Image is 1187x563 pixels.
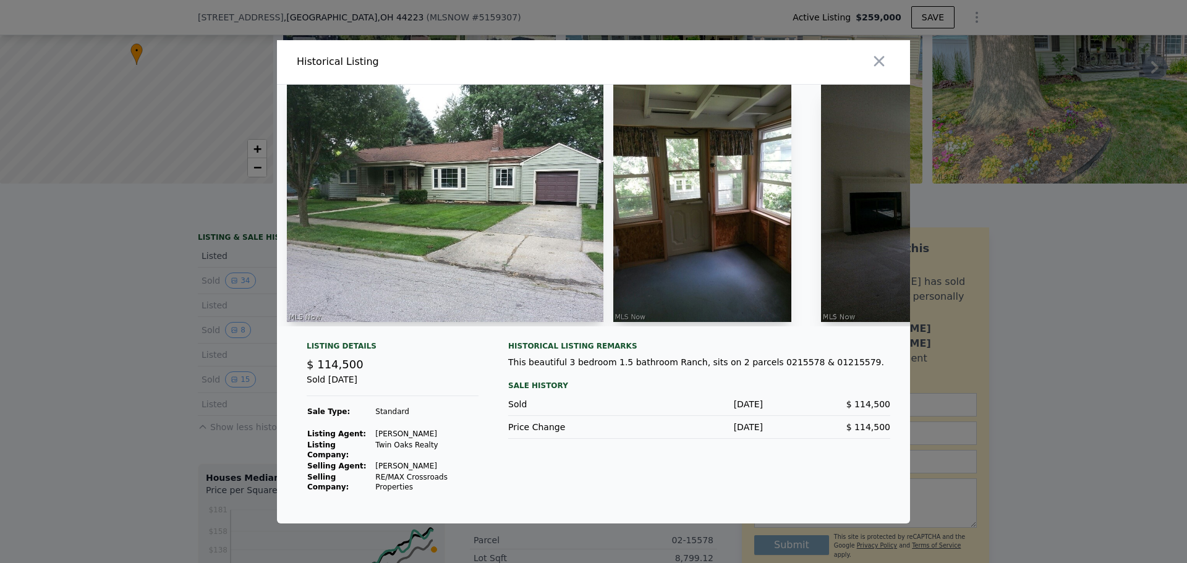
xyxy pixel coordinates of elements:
div: Sold [508,398,636,410]
strong: Listing Company: [307,441,349,459]
strong: Selling Agent: [307,462,367,470]
td: Standard [375,406,479,417]
img: Property Img [287,85,603,322]
div: This beautiful 3 bedroom 1.5 bathroom Ranch, sits on 2 parcels 0215578 & 01215579. [508,356,890,368]
td: RE/MAX Crossroads Properties [375,472,479,493]
div: Sold [DATE] [307,373,479,396]
div: [DATE] [636,421,763,433]
div: Listing Details [307,341,479,356]
img: Property Img [821,85,1138,322]
strong: Selling Company: [307,473,349,491]
div: [DATE] [636,398,763,410]
div: Price Change [508,421,636,433]
strong: Listing Agent: [307,430,366,438]
img: Property Img [613,85,791,322]
td: [PERSON_NAME] [375,428,479,439]
div: Historical Listing remarks [508,341,890,351]
span: $ 114,500 [846,422,890,432]
strong: Sale Type: [307,407,350,416]
span: $ 114,500 [307,358,364,371]
div: Historical Listing [297,54,589,69]
td: Twin Oaks Realty [375,439,479,460]
div: Sale History [508,378,890,393]
span: $ 114,500 [846,399,890,409]
td: [PERSON_NAME] [375,460,479,472]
